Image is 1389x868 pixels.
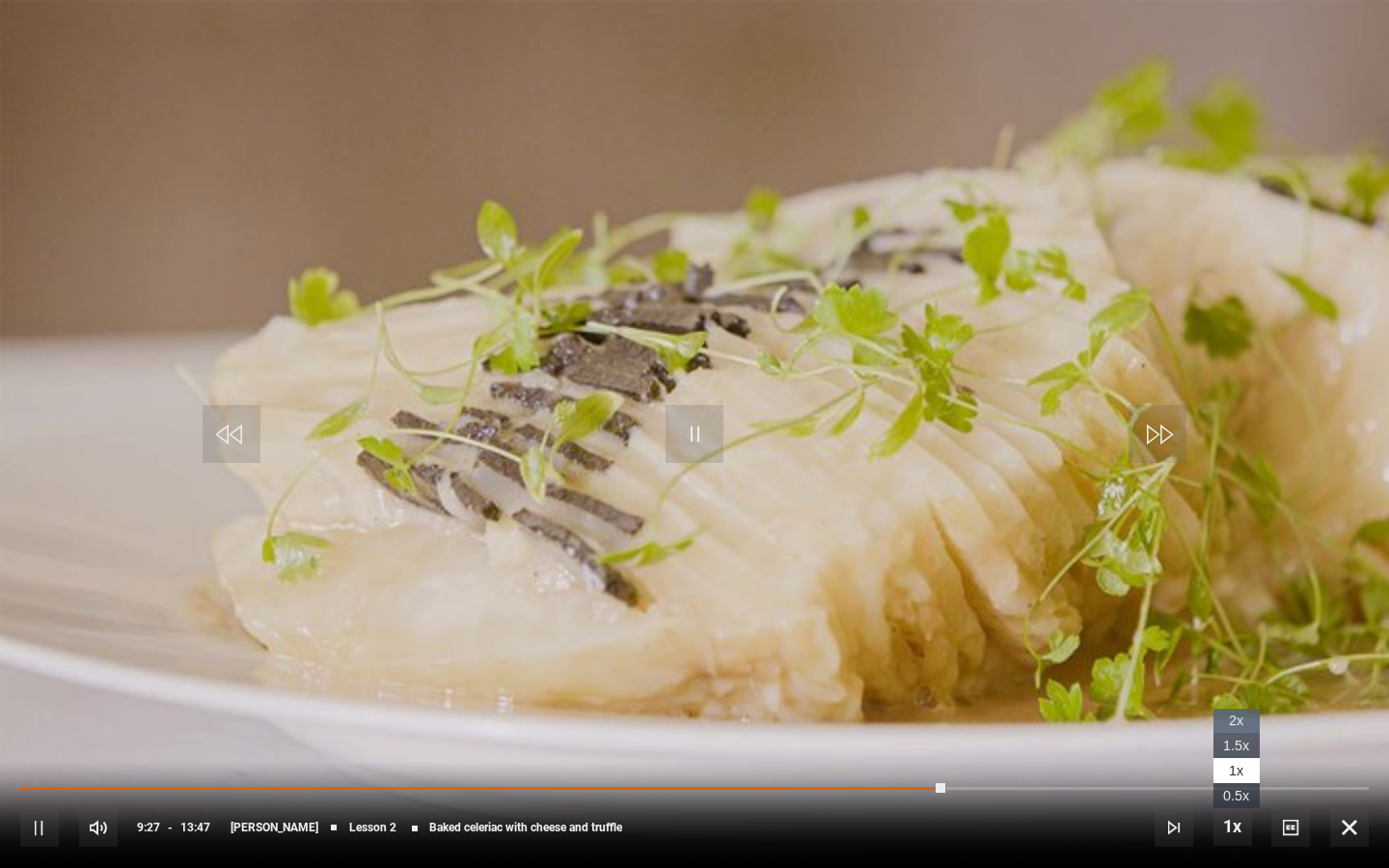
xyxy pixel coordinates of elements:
button: Playback Rate [1213,807,1252,846]
div: Progress Bar [20,787,1369,791]
span: 13:47 [180,810,210,845]
button: Captions [1271,808,1310,847]
button: Next Lesson [1155,808,1193,847]
span: [PERSON_NAME] [231,822,318,833]
span: - [168,821,173,834]
span: 2x [1229,713,1243,728]
button: Mute [79,808,118,847]
span: 0.5x [1223,788,1249,803]
button: Fullscreen [1330,808,1369,847]
span: 1.5x [1223,738,1249,753]
span: Lesson 2 [349,822,396,833]
button: Pause [20,808,59,847]
span: 1x [1229,763,1243,778]
span: Baked celeriac with cheese and truffle [429,822,622,833]
span: 9:27 [137,810,160,845]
